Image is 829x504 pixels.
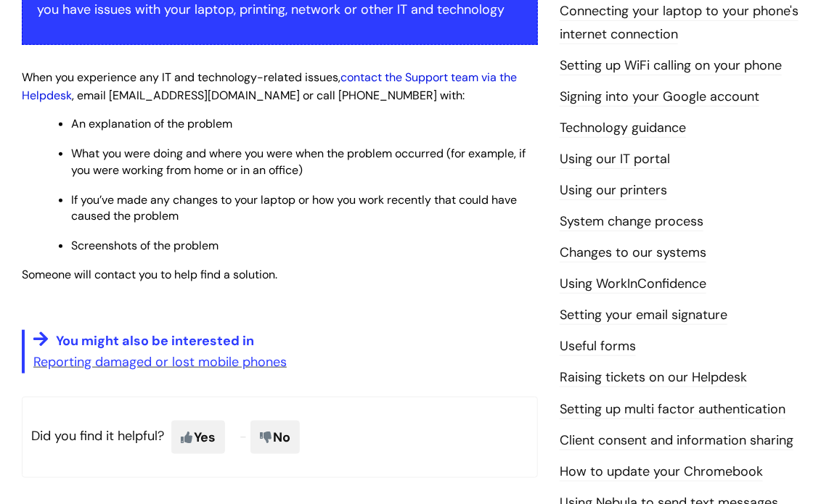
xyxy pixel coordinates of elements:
[560,57,782,75] a: Setting up WiFi calling on your phone
[560,150,670,169] a: Using our IT portal
[71,116,232,131] span: An explanation of the problem
[71,192,517,223] span: If you’ve made any changes to your laptop or how you work recently that could have caused the pro...
[560,337,636,356] a: Useful forms
[56,332,254,350] span: You might also be interested in
[560,119,686,138] a: Technology guidance
[560,431,793,450] a: Client consent and information sharing
[22,267,277,282] span: Someone will contact you to help find a solution.
[560,463,763,482] a: How to update your Chromebook
[560,181,667,200] a: Using our printers
[22,70,517,103] span: When you experience any IT and technology-related issues, , email [EMAIL_ADDRESS][DOMAIN_NAME] or...
[33,353,287,371] a: Reporting damaged or lost mobile phones
[22,397,538,478] p: Did you find it helpful?
[71,238,219,253] span: Screenshots of the problem
[560,2,799,44] a: Connecting your laptop to your phone's internet connection
[560,275,706,294] a: Using WorkInConfidence
[560,368,747,387] a: Raising tickets on our Helpdesk
[560,400,785,419] a: Setting up multi factor authentication
[560,212,703,231] a: System change process
[250,421,300,454] span: No
[71,146,526,177] span: What you were doing and where you were when the problem occurred (for example, if you were workin...
[171,421,225,454] span: Yes
[560,244,706,263] a: Changes to our systems
[560,88,759,107] a: Signing into your Google account
[560,306,727,325] a: Setting your email signature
